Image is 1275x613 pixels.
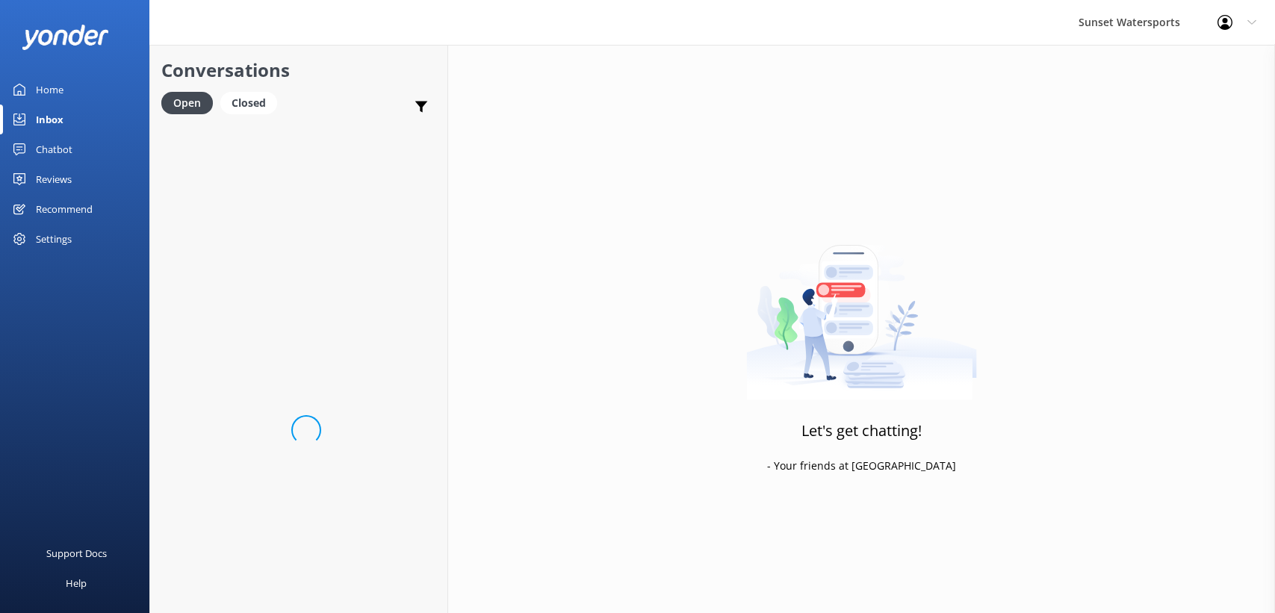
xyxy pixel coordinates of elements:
div: Recommend [36,194,93,224]
div: Support Docs [46,538,107,568]
img: artwork of a man stealing a conversation from at giant smartphone [746,214,977,400]
img: yonder-white-logo.png [22,25,108,49]
div: Inbox [36,105,63,134]
div: Settings [36,224,72,254]
div: Chatbot [36,134,72,164]
div: Closed [220,92,277,114]
h3: Let's get chatting! [801,419,922,443]
a: Open [161,94,220,111]
p: - Your friends at [GEOGRAPHIC_DATA] [767,458,956,474]
a: Closed [220,94,285,111]
div: Open [161,92,213,114]
div: Home [36,75,63,105]
div: Help [66,568,87,598]
div: Reviews [36,164,72,194]
h2: Conversations [161,56,436,84]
